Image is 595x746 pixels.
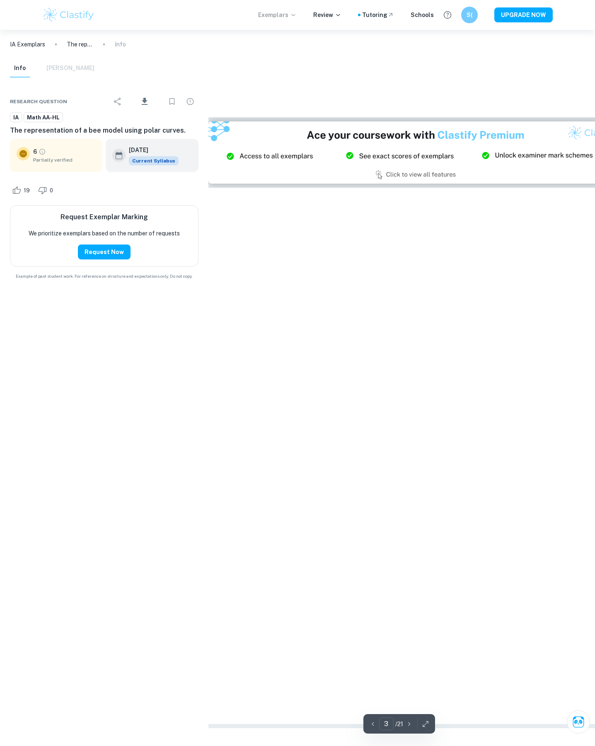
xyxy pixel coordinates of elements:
span: Math AA-HL [24,114,63,122]
img: Clastify logo [42,7,95,23]
span: Example of past student work. For reference on structure and expectations only. Do not copy. [10,273,198,279]
p: Exemplars [258,10,297,19]
p: 6 [33,147,37,156]
button: S( [461,7,478,23]
button: Request Now [78,245,131,259]
h6: [DATE] [129,145,172,155]
span: 0 [45,186,58,195]
h6: Request Exemplar Marking [60,212,148,222]
a: Math AA-HL [24,112,63,123]
button: Help and Feedback [440,8,455,22]
p: The representation of a bee model using polar curves. [67,40,93,49]
a: IA [10,112,22,123]
div: Like [10,184,34,197]
div: Dislike [36,184,58,197]
div: Download [128,91,162,112]
div: Share [109,93,126,110]
button: Ask Clai [567,710,590,734]
button: Info [10,59,30,78]
a: IA Exemplars [10,40,45,49]
span: Current Syllabus [129,156,179,165]
span: Research question [10,98,67,105]
div: This exemplar is based on the current syllabus. Feel free to refer to it for inspiration/ideas wh... [129,156,179,165]
p: Review [313,10,341,19]
p: Info [115,40,126,49]
h6: The representation of a bee model using polar curves. [10,126,198,136]
p: We prioritize exemplars based on the number of requests [29,229,180,238]
h6: S( [465,10,474,19]
p: / 21 [395,719,403,729]
span: IA [10,114,22,122]
a: Schools [411,10,434,19]
div: Report issue [182,93,198,110]
span: Partially verified [33,156,96,164]
a: Tutoring [362,10,394,19]
div: Bookmark [164,93,180,110]
a: Grade partially verified [39,148,46,155]
button: UPGRADE NOW [494,7,553,22]
span: 19 [19,186,34,195]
